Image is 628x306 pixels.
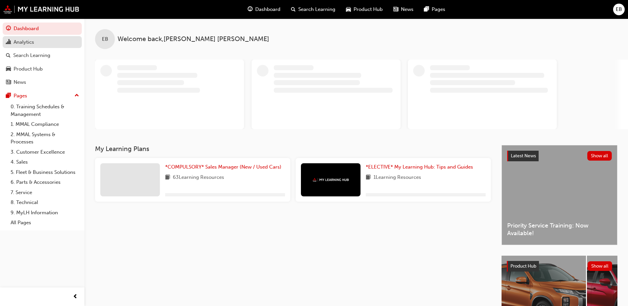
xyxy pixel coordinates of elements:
a: Latest NewsShow all [507,151,612,161]
span: Pages [432,6,445,13]
a: All Pages [8,218,82,228]
button: EB [613,4,625,15]
a: *COMPULSORY* Sales Manager (New / Used Cars) [165,163,284,171]
a: news-iconNews [388,3,419,16]
span: book-icon [366,174,371,182]
div: Analytics [14,38,34,46]
span: guage-icon [6,26,11,32]
a: 8. Technical [8,197,82,208]
span: pages-icon [6,93,11,99]
span: 63 Learning Resources [173,174,224,182]
a: 6. Parts & Accessories [8,177,82,187]
span: chart-icon [6,39,11,45]
span: up-icon [74,91,79,100]
span: 1 Learning Resources [373,174,421,182]
button: Pages [3,90,82,102]
div: Search Learning [13,52,50,59]
span: guage-icon [248,5,253,14]
span: Product Hub [510,263,536,269]
a: *ELECTIVE* My Learning Hub: Tips and Guides [366,163,476,171]
button: DashboardAnalyticsSearch LearningProduct HubNews [3,21,82,90]
a: pages-iconPages [419,3,451,16]
a: car-iconProduct Hub [341,3,388,16]
span: car-icon [346,5,351,14]
button: Show all [587,151,612,161]
a: Search Learning [3,49,82,62]
div: News [14,78,26,86]
span: Welcome back , [PERSON_NAME] [PERSON_NAME] [118,35,269,43]
a: 4. Sales [8,157,82,167]
div: Pages [14,92,27,100]
a: 7. Service [8,187,82,198]
span: prev-icon [73,293,78,301]
span: news-icon [6,79,11,85]
a: 0. Training Schedules & Management [8,102,82,119]
span: search-icon [291,5,296,14]
a: Analytics [3,36,82,48]
a: 2. MMAL Systems & Processes [8,129,82,147]
span: pages-icon [424,5,429,14]
img: mmal [3,5,79,14]
span: *COMPULSORY* Sales Manager (New / Used Cars) [165,164,281,170]
a: News [3,76,82,88]
span: Priority Service Training: Now Available! [507,222,612,237]
img: mmal [313,178,349,182]
a: Product Hub [3,63,82,75]
span: *ELECTIVE* My Learning Hub: Tips and Guides [366,164,473,170]
span: book-icon [165,174,170,182]
h3: My Learning Plans [95,145,491,153]
a: 5. Fleet & Business Solutions [8,167,82,178]
span: News [401,6,413,13]
span: news-icon [393,5,398,14]
a: search-iconSearch Learning [286,3,341,16]
a: 1. MMAL Compliance [8,119,82,129]
a: Product HubShow all [507,261,612,272]
a: 9. MyLH Information [8,208,82,218]
span: Latest News [511,153,536,159]
span: EB [616,6,622,13]
span: EB [102,35,108,43]
span: Product Hub [354,6,383,13]
a: Latest NewsShow allPriority Service Training: Now Available! [502,145,617,245]
span: Dashboard [255,6,280,13]
span: car-icon [6,66,11,72]
a: guage-iconDashboard [242,3,286,16]
a: 3. Customer Excellence [8,147,82,157]
a: Dashboard [3,23,82,35]
div: Product Hub [14,65,43,73]
span: Search Learning [298,6,335,13]
span: search-icon [6,53,11,59]
button: Show all [588,261,612,271]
